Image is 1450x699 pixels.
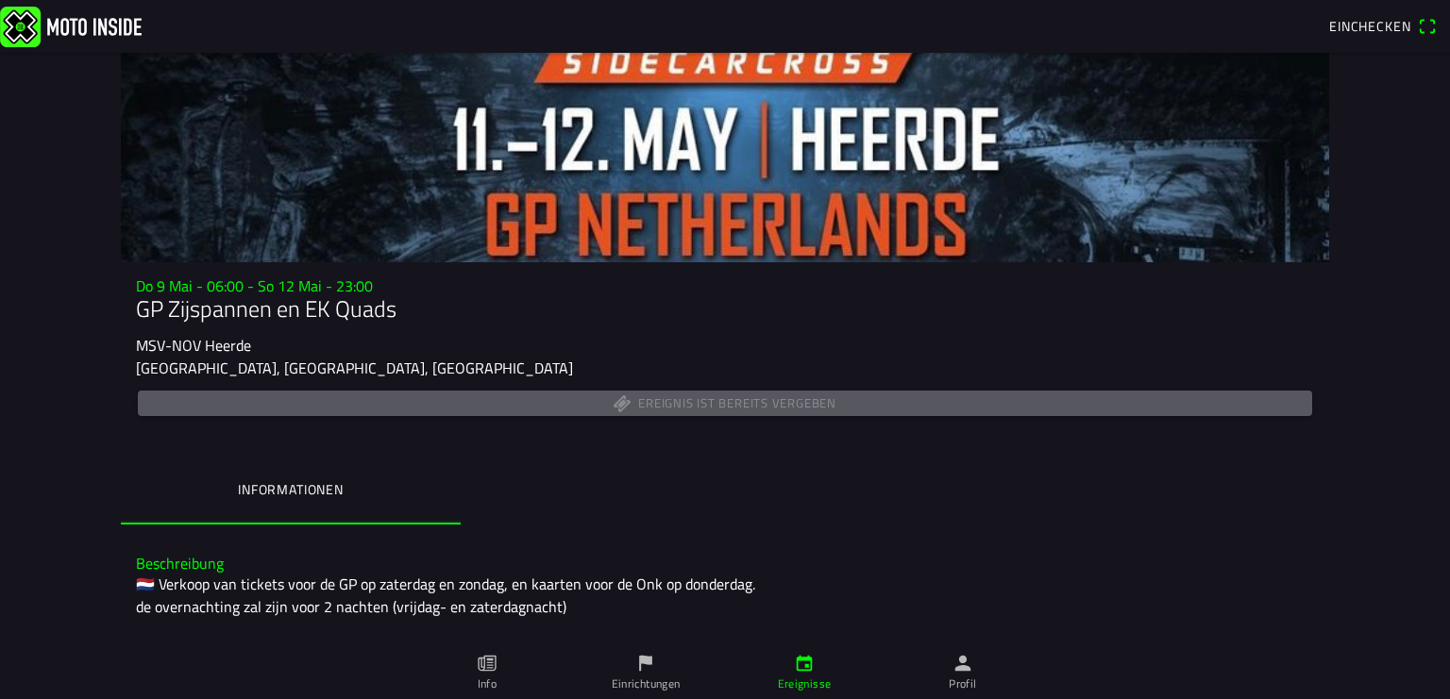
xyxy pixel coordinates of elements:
[612,675,681,692] ion-label: Einrichtungen
[635,653,656,674] ion-icon: flag
[136,277,1314,295] h3: Do 9 Mai - 06:00 - So 12 Mai - 23:00
[794,653,815,674] ion-icon: calendar
[778,675,832,692] ion-label: Ereignisse
[1329,16,1410,36] span: Einchecken
[238,479,344,500] ion-label: Informationen
[136,334,251,357] ion-text: MSV-NOV Heerde
[953,653,973,674] ion-icon: person
[136,295,1314,323] h1: GP Zijspannen en EK Quads
[136,555,1314,573] h3: Beschreibung
[478,675,497,692] ion-label: Info
[949,675,976,692] ion-label: Profil
[1320,11,1446,42] a: Eincheckenqr scanner
[136,357,573,379] ion-text: [GEOGRAPHIC_DATA], [GEOGRAPHIC_DATA], [GEOGRAPHIC_DATA]
[477,653,497,674] ion-icon: paper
